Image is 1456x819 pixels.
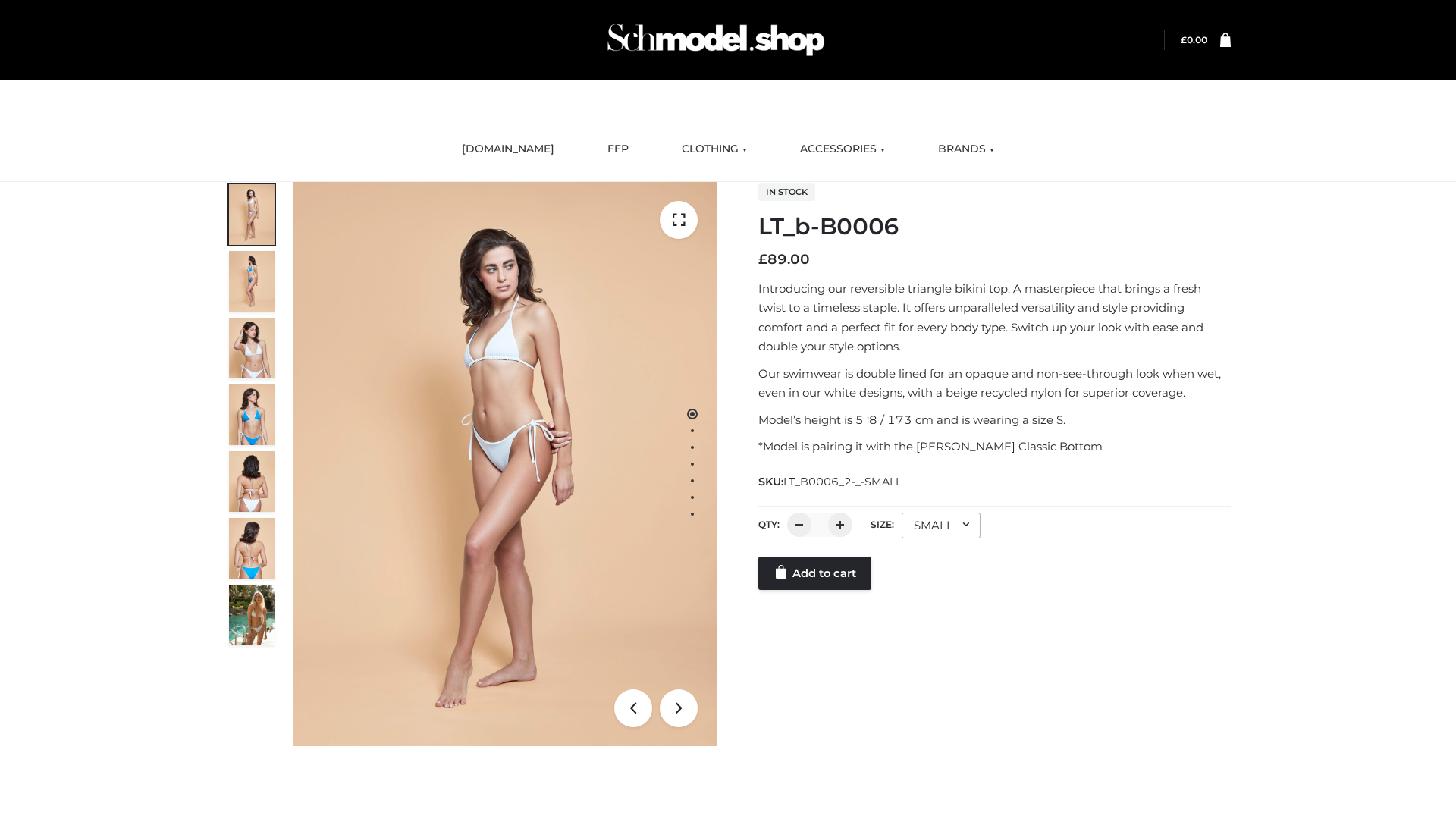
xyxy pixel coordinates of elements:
img: ArielClassicBikiniTop_CloudNine_AzureSky_OW114ECO_4-scaled.jpg [229,384,275,445]
p: *Model is pairing it with the [PERSON_NAME] Classic Bottom [758,437,1231,457]
img: ArielClassicBikiniTop_CloudNine_AzureSky_OW114ECO_7-scaled.jpg [229,451,275,512]
h1: LT_b-B0006 [758,213,1231,240]
label: QTY: [758,519,780,530]
img: ArielClassicBikiniTop_CloudNine_AzureSky_OW114ECO_2-scaled.jpg [229,251,275,312]
img: ArielClassicBikiniTop_CloudNine_AzureSky_OW114ECO_1 [293,182,717,746]
a: [DOMAIN_NAME] [450,133,566,166]
label: Size: [871,519,894,530]
span: LT_B0006_2-_-SMALL [783,475,902,488]
span: In stock [758,183,815,201]
img: ArielClassicBikiniTop_CloudNine_AzureSky_OW114ECO_3-scaled.jpg [229,318,275,378]
a: £0.00 [1181,34,1207,45]
p: Model’s height is 5 ‘8 / 173 cm and is wearing a size S. [758,410,1231,430]
div: SMALL [902,513,981,538]
img: Arieltop_CloudNine_AzureSky2.jpg [229,585,275,645]
p: Our swimwear is double lined for an opaque and non-see-through look when wet, even in our white d... [758,364,1231,403]
a: ACCESSORIES [789,133,896,166]
a: FFP [596,133,640,166]
a: BRANDS [927,133,1006,166]
a: Add to cart [758,557,871,590]
bdi: 0.00 [1181,34,1207,45]
bdi: 89.00 [758,251,810,268]
span: £ [758,251,767,268]
img: Schmodel Admin 964 [602,10,830,70]
p: Introducing our reversible triangle bikini top. A masterpiece that brings a fresh twist to a time... [758,279,1231,356]
img: ArielClassicBikiniTop_CloudNine_AzureSky_OW114ECO_1-scaled.jpg [229,184,275,245]
img: ArielClassicBikiniTop_CloudNine_AzureSky_OW114ECO_8-scaled.jpg [229,518,275,579]
span: £ [1181,34,1187,45]
span: SKU: [758,472,903,491]
a: CLOTHING [670,133,758,166]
